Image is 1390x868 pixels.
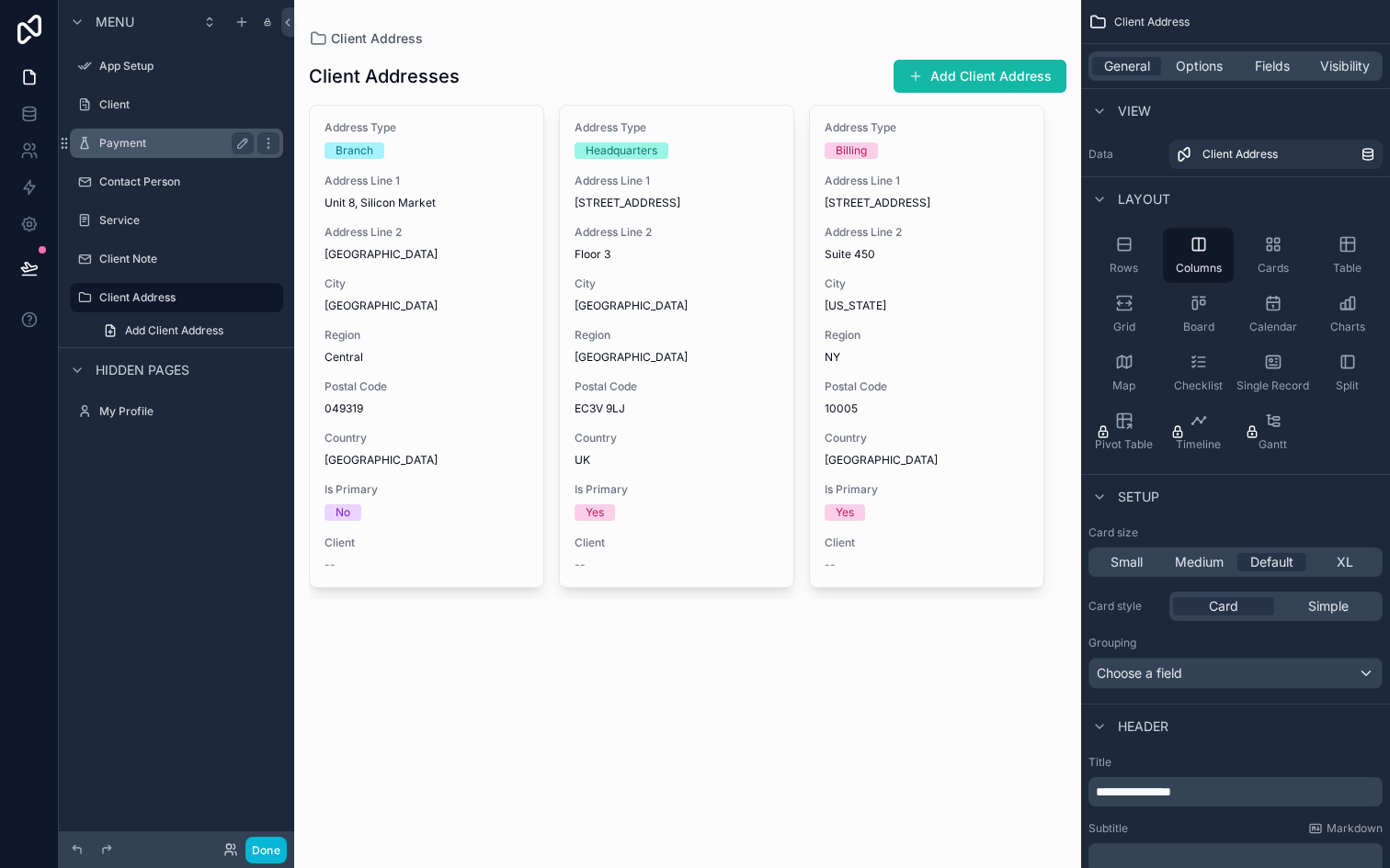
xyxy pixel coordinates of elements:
label: Subtitle [1088,821,1128,836]
label: My Profile [99,404,279,419]
span: Hidden pages [96,361,189,379]
span: Table [1333,261,1362,276]
button: Map [1088,345,1159,400]
label: Card style [1088,599,1162,614]
a: Payment [70,129,283,158]
button: Checklist [1163,345,1234,400]
button: Split [1312,345,1383,400]
button: Grid [1088,287,1159,342]
label: Payment [99,136,246,151]
span: Grid [1113,320,1135,334]
label: Client Note [99,252,279,266]
span: XL [1337,553,1353,571]
label: Client Address [99,290,272,305]
span: Client Address [1114,15,1190,29]
span: Header [1118,717,1168,736]
span: Rows [1110,261,1138,276]
span: Split [1336,378,1359,393]
span: Default [1250,553,1293,571]
span: Markdown [1327,821,1383,836]
span: Layout [1118,190,1170,209]
label: Card size [1088,525,1138,540]
span: Columns [1176,261,1222,276]
a: Client [70,90,283,119]
span: Charts [1330,320,1365,334]
span: Card [1209,597,1238,615]
button: Pivot Table [1088,404,1159,459]
span: Visibility [1320,57,1370,75]
span: View [1118,102,1151,120]
button: Gantt [1237,404,1308,459]
span: Client Address [1202,147,1278,162]
span: Timeline [1176,437,1221,452]
label: App Setup [99,59,279,73]
a: My Profile [70,397,283,426]
button: Choose a field [1088,658,1383,689]
span: Calendar [1249,320,1297,334]
button: Cards [1237,228,1308,283]
a: App Setup [70,51,283,81]
span: Menu [96,13,134,31]
label: Data [1088,147,1162,162]
span: Pivot Table [1095,437,1153,452]
a: Contact Person [70,167,283,197]
span: Fields [1255,57,1290,75]
span: Map [1112,378,1135,393]
button: Board [1163,287,1234,342]
button: Calendar [1237,287,1308,342]
span: Simple [1308,597,1349,615]
label: Title [1088,755,1383,770]
a: Client Note [70,244,283,274]
span: Medium [1175,553,1224,571]
span: Board [1183,320,1214,334]
label: Grouping [1088,636,1136,650]
label: Client [99,97,279,112]
a: Service [70,206,283,235]
div: scrollable content [1088,777,1383,806]
span: Cards [1258,261,1289,276]
a: Add Client Address [92,316,283,345]
span: Setup [1118,488,1159,506]
a: Client Address [1169,140,1383,169]
label: Service [99,213,279,228]
span: Checklist [1174,378,1223,393]
button: Done [245,837,287,863]
span: Gantt [1259,437,1287,452]
span: Options [1176,57,1223,75]
span: General [1104,57,1150,75]
button: Single Record [1237,345,1308,400]
a: Markdown [1308,821,1383,836]
label: Contact Person [99,175,279,189]
span: Choose a field [1097,665,1182,681]
button: Table [1312,228,1383,283]
button: Rows [1088,228,1159,283]
a: Client Address [70,283,283,312]
span: Add Client Address [125,323,223,338]
button: Timeline [1163,404,1234,459]
button: Charts [1312,287,1383,342]
span: Single Record [1236,378,1309,393]
span: Small [1111,553,1143,571]
button: Columns [1163,228,1234,283]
